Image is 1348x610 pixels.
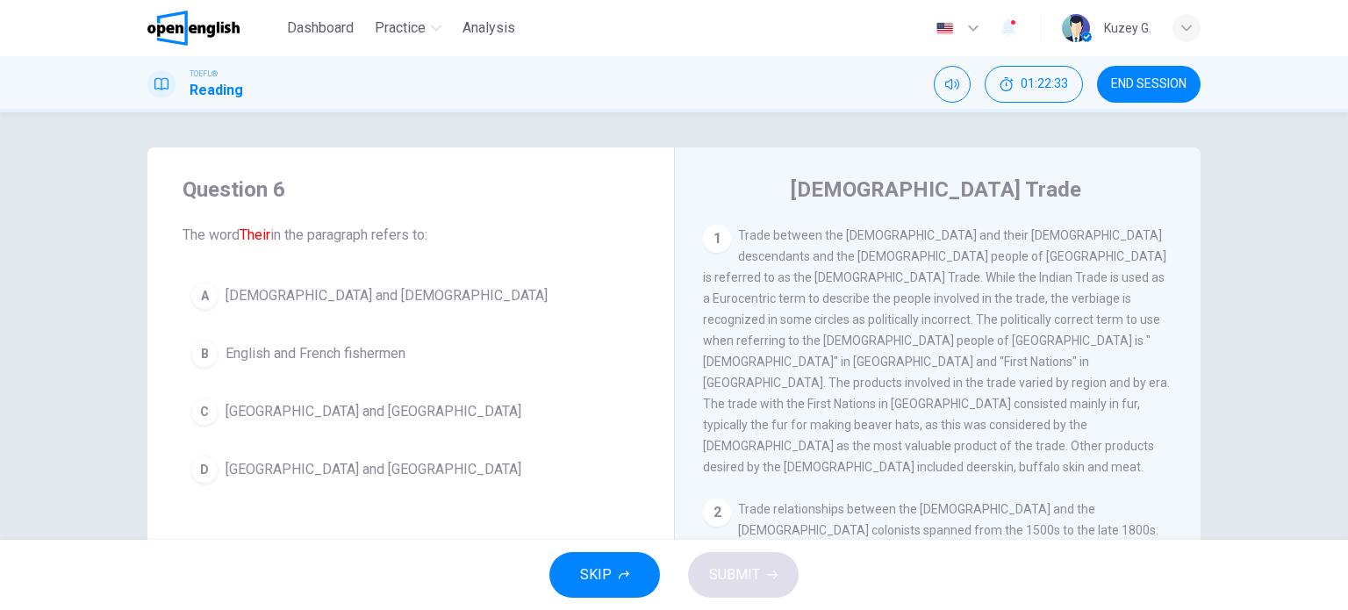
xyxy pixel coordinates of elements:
[1097,66,1201,103] button: END SESSION
[190,398,219,426] div: C
[183,448,639,492] button: D[GEOGRAPHIC_DATA] and [GEOGRAPHIC_DATA]
[985,66,1083,103] button: 01:22:33
[455,12,522,44] button: Analysis
[368,12,448,44] button: Practice
[462,18,515,39] span: Analysis
[580,563,612,587] span: SKIP
[183,225,639,246] span: The word in the paragraph refers to:
[190,340,219,368] div: B
[1104,18,1151,39] div: Kuzey G.
[375,18,426,39] span: Practice
[190,282,219,310] div: A
[985,66,1083,103] div: Hide
[791,176,1081,204] h4: [DEMOGRAPHIC_DATA] Trade
[190,80,243,101] h1: Reading
[226,343,405,364] span: English and French fishermen
[1062,14,1090,42] img: Profile picture
[703,225,731,253] div: 1
[147,11,280,46] a: OpenEnglish logo
[183,176,639,204] h4: Question 6
[1021,77,1068,91] span: 01:22:33
[703,228,1170,474] span: Trade between the [DEMOGRAPHIC_DATA] and their [DEMOGRAPHIC_DATA] descendants and the [DEMOGRAPHI...
[226,285,548,306] span: [DEMOGRAPHIC_DATA] and [DEMOGRAPHIC_DATA]
[934,66,971,103] div: Mute
[240,226,270,243] font: Their
[183,332,639,376] button: BEnglish and French fishermen
[147,11,240,46] img: OpenEnglish logo
[934,22,956,35] img: en
[183,390,639,434] button: C[GEOGRAPHIC_DATA] and [GEOGRAPHIC_DATA]
[280,12,361,44] button: Dashboard
[226,459,521,480] span: [GEOGRAPHIC_DATA] and [GEOGRAPHIC_DATA]
[183,274,639,318] button: A[DEMOGRAPHIC_DATA] and [DEMOGRAPHIC_DATA]
[549,552,660,598] button: SKIP
[190,456,219,484] div: D
[287,18,354,39] span: Dashboard
[703,499,731,527] div: 2
[190,68,218,80] span: TOEFL®
[1111,77,1187,91] span: END SESSION
[226,401,521,422] span: [GEOGRAPHIC_DATA] and [GEOGRAPHIC_DATA]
